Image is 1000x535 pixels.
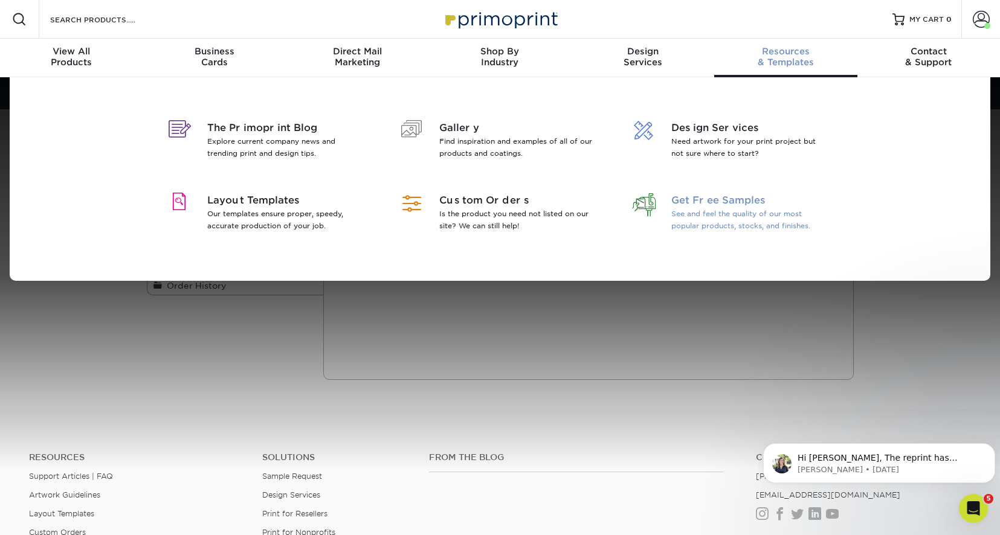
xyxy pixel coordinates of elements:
[428,46,571,68] div: Industry
[625,179,839,251] a: Get Free Samples See and feel the quality of our most popular products, stocks, and finishes.
[439,135,596,159] p: Find inspiration and examples of all of our products and coatings.
[29,472,113,481] a: Support Articles | FAQ
[714,46,857,68] div: & Templates
[207,135,364,159] p: Explore current company news and trending print and design tips.
[959,494,988,523] iframe: Intercom live chat
[671,193,828,208] span: Get Free Samples
[207,193,364,208] span: Layout Templates
[439,193,596,208] span: Custom Orders
[572,39,714,77] a: DesignServices
[393,179,607,251] a: Custom Orders Is the product you need not listed on our site? We can still help!
[143,46,285,68] div: Cards
[984,494,993,504] span: 5
[714,39,857,77] a: Resources& Templates
[262,472,322,481] a: Sample Request
[625,106,839,179] a: Design Services Need artwork for your print project but not sure where to start?
[143,39,285,77] a: BusinessCards
[440,6,561,32] img: Primoprint
[671,121,828,135] span: Design Services
[671,208,828,232] p: See and feel the quality of our most popular products, stocks, and finishes.
[393,106,607,179] a: Gallery Find inspiration and examples of all of our products and coatings.
[857,39,1000,77] a: Contact& Support
[671,135,828,159] p: Need artwork for your print project but not sure where to start?
[714,46,857,57] span: Resources
[286,46,428,68] div: Marketing
[161,106,375,179] a: The Primoprint Blog Explore current company news and trending print and design tips.
[49,12,167,27] input: SEARCH PRODUCTS.....
[439,208,596,232] p: Is the product you need not listed on our site? We can still help!
[207,208,364,232] p: Our templates ensure proper, speedy, accurate production of your job.
[262,490,320,499] a: Design Services
[439,121,596,135] span: Gallery
[207,121,364,135] span: The Primoprint Blog
[428,46,571,57] span: Shop By
[756,490,900,499] a: [EMAIL_ADDRESS][DOMAIN_NAME]
[758,418,1000,502] iframe: Intercom notifications message
[572,46,714,68] div: Services
[946,15,952,24] span: 0
[262,509,327,518] a: Print for Resellers
[286,46,428,57] span: Direct Mail
[428,39,571,77] a: Shop ByIndustry
[756,472,831,481] a: [PHONE_NUMBER]
[161,179,375,251] a: Layout Templates Our templates ensure proper, speedy, accurate production of your job.
[857,46,1000,57] span: Contact
[143,46,285,57] span: Business
[909,14,944,25] span: MY CART
[286,39,428,77] a: Direct MailMarketing
[857,46,1000,68] div: & Support
[572,46,714,57] span: Design
[29,490,100,499] a: Artwork Guidelines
